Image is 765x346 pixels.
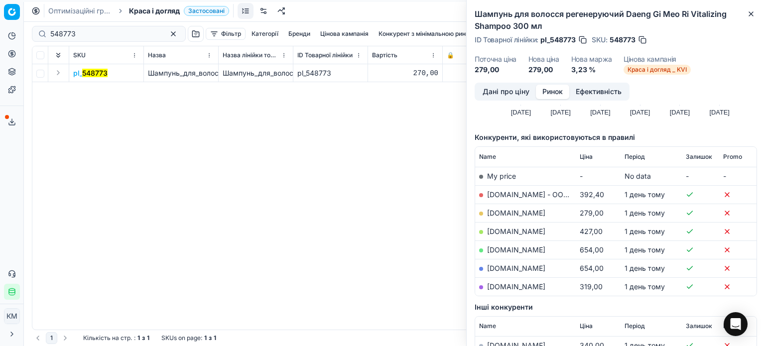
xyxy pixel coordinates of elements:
mark: 548773 [82,69,108,77]
span: 1 день тому [625,209,665,217]
span: 319,00 [580,282,603,291]
button: Ефективність [569,85,628,99]
span: 279,00 [580,209,604,217]
text: [DATE] [710,109,730,116]
span: ID Товарної лінійки : [475,36,538,43]
div: : [83,334,149,342]
text: [DATE] [551,109,571,116]
td: - [719,167,757,185]
button: Конкурент з мінімальною ринковою ціною [375,28,507,40]
a: [DOMAIN_NAME] [487,264,545,272]
button: Go to next page [59,332,71,344]
td: - [682,167,719,185]
span: SKU [73,51,86,59]
text: [DATE] [511,109,531,116]
span: 1 день тому [625,227,665,235]
text: [DATE] [630,109,650,116]
div: 270,00 [372,68,438,78]
span: SKU : [592,36,608,43]
button: Expand [52,67,64,79]
div: Open Intercom Messenger [724,312,748,336]
span: 1 день тому [625,190,665,199]
span: Краса і доглядЗастосовані [129,6,229,16]
text: [DATE] [590,109,610,116]
span: SKUs on page : [161,334,202,342]
text: [DATE] [670,109,690,116]
a: [DOMAIN_NAME] [487,282,545,291]
nav: pagination [32,332,71,344]
strong: 1 [214,334,216,342]
button: Expand all [52,49,64,61]
span: Застосовані [184,6,229,16]
span: Name [479,322,496,330]
div: pl_548773 [297,68,364,78]
td: - [576,167,621,185]
dd: 279,00 [475,65,516,75]
button: Фільтр [206,28,246,40]
span: Краса і догляд _ KVI [624,65,691,75]
strong: 1 [137,334,140,342]
span: Залишок [686,153,712,161]
input: Пошук по SKU або назві [50,29,159,39]
button: Цінова кампанія [316,28,373,40]
span: 🔒 [447,51,454,59]
span: 1 день тому [625,245,665,254]
a: [DOMAIN_NAME] [487,227,545,235]
span: Краса і догляд [129,6,180,16]
dt: Цінова кампанія [624,56,691,63]
button: Go to previous page [32,332,44,344]
span: 1 день тому [625,282,665,291]
span: Вартість [372,51,397,59]
span: Кількість на стр. [83,334,132,342]
span: pl_ [73,68,108,78]
span: КM [4,309,19,324]
button: Бренди [284,28,314,40]
span: pl_548773 [540,35,576,45]
span: Назва лінійки товарів [223,51,279,59]
a: [DOMAIN_NAME] [487,245,545,254]
h5: Інші конкуренти [475,302,757,312]
span: 654,00 [580,245,604,254]
dd: 279,00 [528,65,559,75]
button: КM [4,308,20,324]
button: Категорії [248,28,282,40]
span: Період [625,153,645,161]
button: pl_548773 [73,68,108,78]
strong: з [209,334,212,342]
span: My price [487,172,516,180]
strong: 1 [204,334,207,342]
span: Період [625,322,645,330]
dd: 3,23 % [571,65,612,75]
span: Шампунь_для_волосся_регенеруючий_Daeng_Gi_Meo_Ri_Vitalizing_Shampoo_300_мл [148,69,433,77]
span: ID Товарної лінійки [297,51,353,59]
button: 1 [46,332,57,344]
td: No data [621,167,682,185]
dt: Нова маржа [571,56,612,63]
span: 1 день тому [625,264,665,272]
dt: Поточна ціна [475,56,516,63]
span: Залишок [686,322,712,330]
span: Promo [723,153,742,161]
span: Name [479,153,496,161]
span: 427,00 [580,227,603,235]
nav: breadcrumb [48,6,229,16]
button: Дані про ціну [476,85,536,99]
strong: з [142,334,145,342]
span: Ціна [580,153,593,161]
span: 654,00 [580,264,604,272]
dt: Нова ціна [528,56,559,63]
a: [DOMAIN_NAME] [487,209,545,217]
span: Ціна [580,322,593,330]
a: [DOMAIN_NAME] - ООО «Эпицентр К» [487,190,618,199]
span: Promo [723,322,742,330]
a: Оптимізаційні групи [48,6,112,16]
strong: 1 [147,334,149,342]
h5: Конкуренти, які використовуються в правилі [475,132,757,142]
h2: Шампунь для волосся регенеруючий Daeng Gi Meo Ri Vitalizing Shampoo 300 мл [475,8,757,32]
span: Назва [148,51,166,59]
span: 548773 [610,35,636,45]
span: 392,40 [580,190,604,199]
button: Ринок [536,85,569,99]
div: Шампунь_для_волосся_регенеруючий_Daeng_Gi_Meo_Ri_Vitalizing_Shampoo_300_мл [223,68,289,78]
